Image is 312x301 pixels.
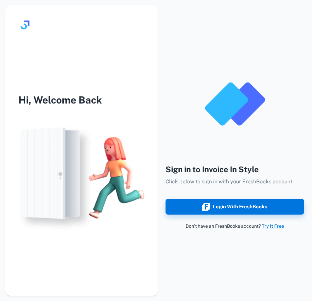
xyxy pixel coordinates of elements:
img: login [5,121,158,235]
button: Login with FreshBooks [166,199,304,215]
img: logo_invoice_in_style_app.png [202,71,268,137]
a: Try It Free [262,223,284,229]
h4: Sign in to Invoice In Style [166,163,304,175]
p: Click below to sign in with your FreshBooks account. [166,178,304,186]
p: Don’t have an FreshBooks account? [166,222,304,230]
h3: Hi, Welcome Back [5,93,158,107]
div: Login with FreshBooks [202,202,267,211]
img: logo.svg [18,18,32,32]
